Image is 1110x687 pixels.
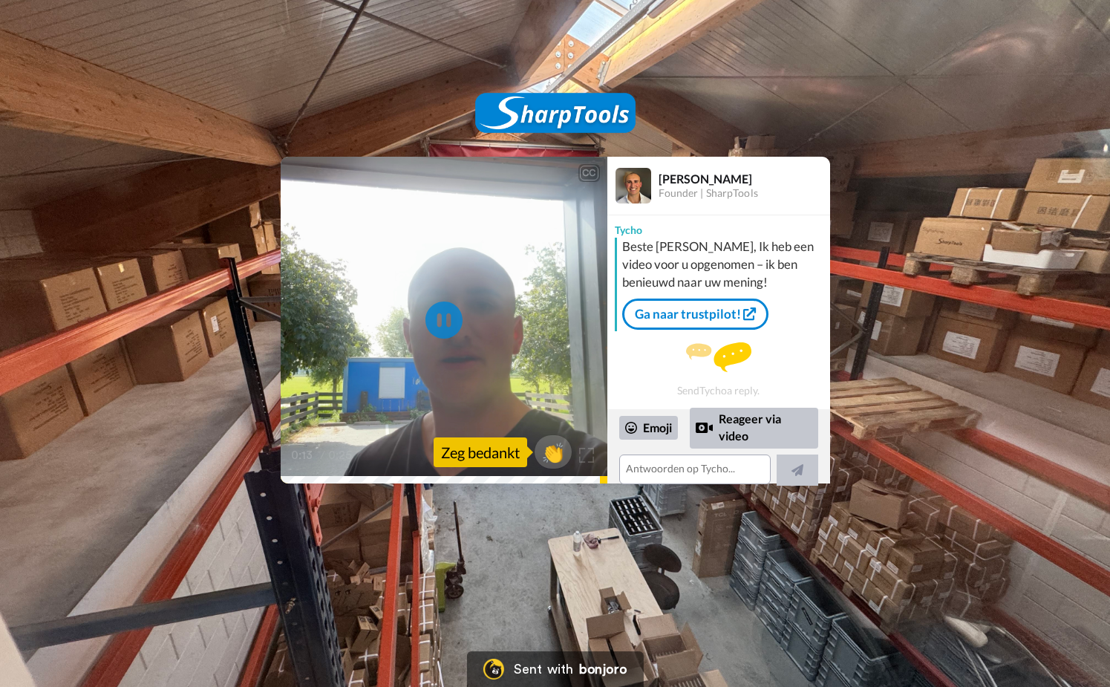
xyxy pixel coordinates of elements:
div: Emoji [619,416,678,440]
span: 0:13 [291,446,317,464]
div: CC [580,166,598,180]
div: Send Tycho a reply. [607,337,830,402]
div: Reply by Video [696,419,714,437]
img: Full screen [579,448,594,463]
div: Tycho [607,215,830,238]
img: Profile Image [616,168,651,204]
span: 0:25 [328,446,354,464]
div: Beste [PERSON_NAME], Ik heb een video voor u opgenomen – ik ben benieuwd naar uw mening! [622,238,826,291]
a: Ga naar trustpilot! [622,299,768,330]
img: message.svg [686,342,751,372]
div: Founder | SharpTools [659,187,829,200]
button: 👏 [535,435,572,469]
div: [PERSON_NAME] [659,172,829,186]
img: SharpTools logo [474,91,637,135]
span: / [320,446,325,464]
div: Reageer via video [690,408,818,449]
span: 👏 [535,440,572,464]
div: Zeg bedankt [434,437,527,467]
